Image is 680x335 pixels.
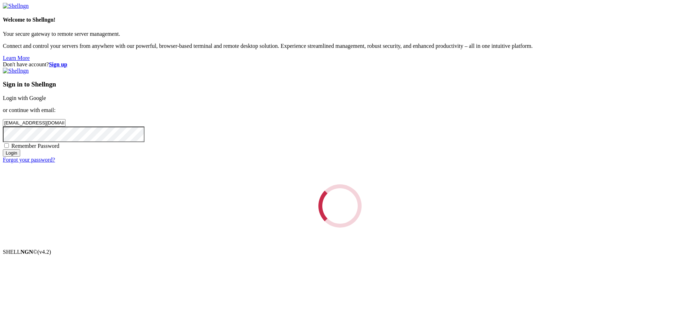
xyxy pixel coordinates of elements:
img: Shellngn [3,3,29,9]
h4: Welcome to Shellngn! [3,17,677,23]
a: Sign up [49,61,67,67]
img: Shellngn [3,68,29,74]
input: Login [3,149,20,157]
input: Remember Password [4,143,9,148]
p: Connect and control your servers from anywhere with our powerful, browser-based terminal and remo... [3,43,677,49]
a: Learn More [3,55,30,61]
p: Your secure gateway to remote server management. [3,31,677,37]
span: 4.2.0 [38,249,51,255]
a: Forgot your password? [3,157,55,163]
span: Remember Password [11,143,59,149]
b: NGN [21,249,33,255]
a: Login with Google [3,95,46,101]
div: Don't have account? [3,61,677,68]
input: Email address [3,119,66,127]
div: Loading... [311,177,369,235]
p: or continue with email: [3,107,677,113]
span: SHELL © [3,249,51,255]
h3: Sign in to Shellngn [3,80,677,88]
